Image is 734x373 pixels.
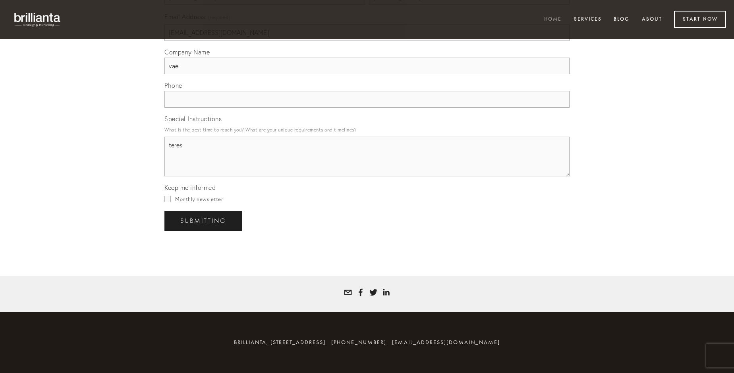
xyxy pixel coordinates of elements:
a: Start Now [674,11,726,28]
a: [EMAIL_ADDRESS][DOMAIN_NAME] [392,339,500,346]
span: Company Name [164,48,210,56]
p: What is the best time to reach you? What are your unique requirements and timelines? [164,124,570,135]
span: brillianta, [STREET_ADDRESS] [234,339,326,346]
a: tatyana@brillianta.com [344,288,352,296]
a: Home [539,13,567,26]
a: Blog [608,13,635,26]
span: Keep me informed [164,184,216,191]
span: [PHONE_NUMBER] [331,339,386,346]
a: Tatyana White [369,288,377,296]
span: Submitting [180,217,226,224]
textarea: teres [164,137,570,176]
img: brillianta - research, strategy, marketing [8,8,68,31]
a: About [637,13,667,26]
span: Special Instructions [164,115,222,123]
a: Tatyana White [382,288,390,296]
span: Monthly newsletter [175,196,223,202]
a: Services [569,13,607,26]
a: Tatyana Bolotnikov White [357,288,365,296]
input: Monthly newsletter [164,196,171,202]
button: SubmittingSubmitting [164,211,242,231]
span: Phone [164,81,182,89]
